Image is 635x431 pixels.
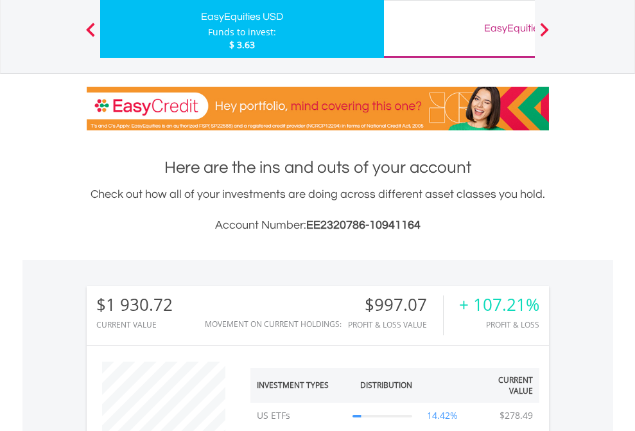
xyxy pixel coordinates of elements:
[250,368,347,403] th: Investment Types
[87,87,549,130] img: EasyCredit Promotion Banner
[87,156,549,179] h1: Here are the ins and outs of your account
[208,26,276,39] div: Funds to invest:
[205,320,342,328] div: Movement on Current Holdings:
[419,403,467,428] td: 14.42%
[459,321,539,329] div: Profit & Loss
[96,321,173,329] div: CURRENT VALUE
[250,403,347,428] td: US ETFs
[348,321,443,329] div: Profit & Loss Value
[87,186,549,234] div: Check out how all of your investments are doing across different asset classes you hold.
[87,216,549,234] h3: Account Number:
[467,368,539,403] th: Current Value
[96,295,173,314] div: $1 930.72
[360,380,412,391] div: Distribution
[493,403,539,428] td: $278.49
[78,29,103,42] button: Previous
[532,29,557,42] button: Next
[306,219,421,231] span: EE2320786-10941164
[459,295,539,314] div: + 107.21%
[348,295,443,314] div: $997.07
[229,39,255,51] span: $ 3.63
[108,8,376,26] div: EasyEquities USD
